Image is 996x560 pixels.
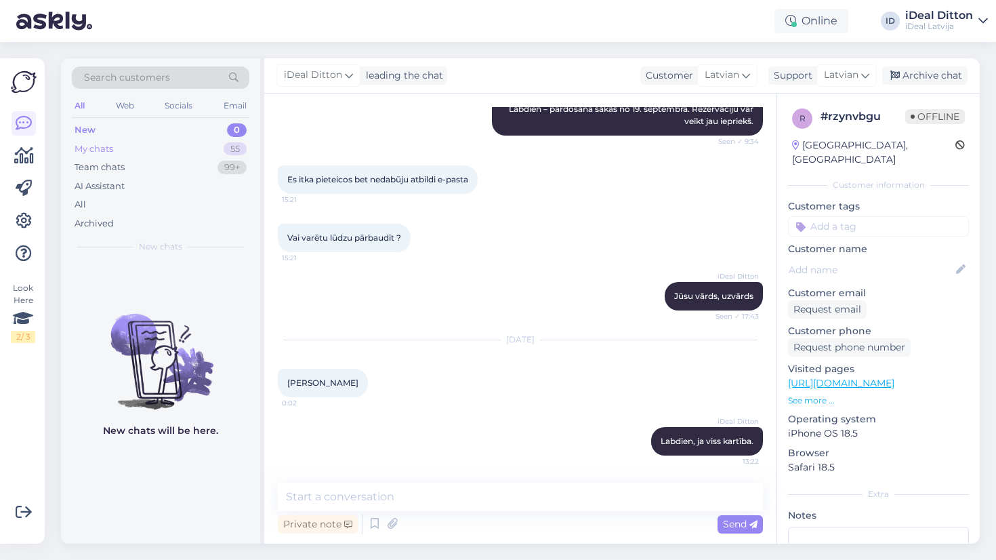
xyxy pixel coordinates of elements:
div: 0 [227,123,247,137]
span: Latvian [824,68,858,83]
a: iDeal DittoniDeal Latvija [905,10,988,32]
span: iDeal Ditton [708,416,759,426]
p: Customer phone [788,324,969,338]
div: Web [113,97,137,115]
span: 15:21 [282,253,333,263]
div: Private note [278,515,358,534]
div: New [75,123,96,137]
div: iDeal Latvija [905,21,973,32]
span: Jūsu vārds, uzvārds [674,291,753,301]
span: r [800,113,806,123]
p: iPhone OS 18.5 [788,426,969,441]
span: Search customers [84,71,170,85]
p: Notes [788,508,969,523]
span: iDeal Ditton [284,68,342,83]
div: Request phone number [788,338,911,357]
div: Support [768,68,812,83]
div: [DATE] [278,334,763,346]
input: Add name [789,262,953,277]
span: 0:02 [282,398,333,408]
p: Customer name [788,242,969,256]
img: Askly Logo [11,69,37,95]
span: New chats [139,241,182,253]
span: Seen ✓ 9:34 [708,136,759,146]
p: Customer email [788,286,969,300]
span: Vai varētu lūdzu pārbaudīt ? [287,233,401,243]
span: Latvian [705,68,739,83]
div: Socials [162,97,195,115]
p: Browser [788,446,969,460]
div: # rzynvbgu [821,108,905,125]
a: [URL][DOMAIN_NAME] [788,377,894,389]
input: Add a tag [788,216,969,237]
div: ID [881,12,900,31]
div: Extra [788,488,969,500]
p: Customer tags [788,199,969,214]
span: Seen ✓ 17:43 [708,311,759,321]
span: [PERSON_NAME] [287,378,358,388]
div: 99+ [217,161,247,174]
p: Visited pages [788,362,969,376]
div: My chats [75,142,113,156]
span: Offline [905,109,965,124]
div: Customer information [788,179,969,191]
div: 2 / 3 [11,331,35,343]
div: Email [221,97,249,115]
img: No chats [61,289,260,412]
p: Safari 18.5 [788,460,969,475]
div: All [72,97,87,115]
div: Request email [788,300,867,319]
span: Labdien, ja viss kartība. [661,436,753,446]
div: All [75,198,86,212]
span: iDeal Ditton [708,271,759,281]
span: 15:21 [282,195,333,205]
div: Customer [640,68,693,83]
div: leading the chat [360,68,443,83]
div: Archive chat [882,66,968,85]
div: Team chats [75,161,125,174]
p: New chats will be here. [103,424,218,438]
span: Send [723,518,758,530]
span: Es itka pieteicos bet nedabūju atbildi e-pasta [287,174,468,184]
div: Archived [75,217,114,231]
p: See more ... [788,395,969,407]
div: AI Assistant [75,180,125,193]
div: 55 [224,142,247,156]
div: Online [774,9,848,33]
p: Operating system [788,412,969,426]
span: 13:22 [708,456,759,466]
div: Look Here [11,282,35,343]
div: [GEOGRAPHIC_DATA], [GEOGRAPHIC_DATA] [792,138,955,167]
div: iDeal Ditton [905,10,973,21]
